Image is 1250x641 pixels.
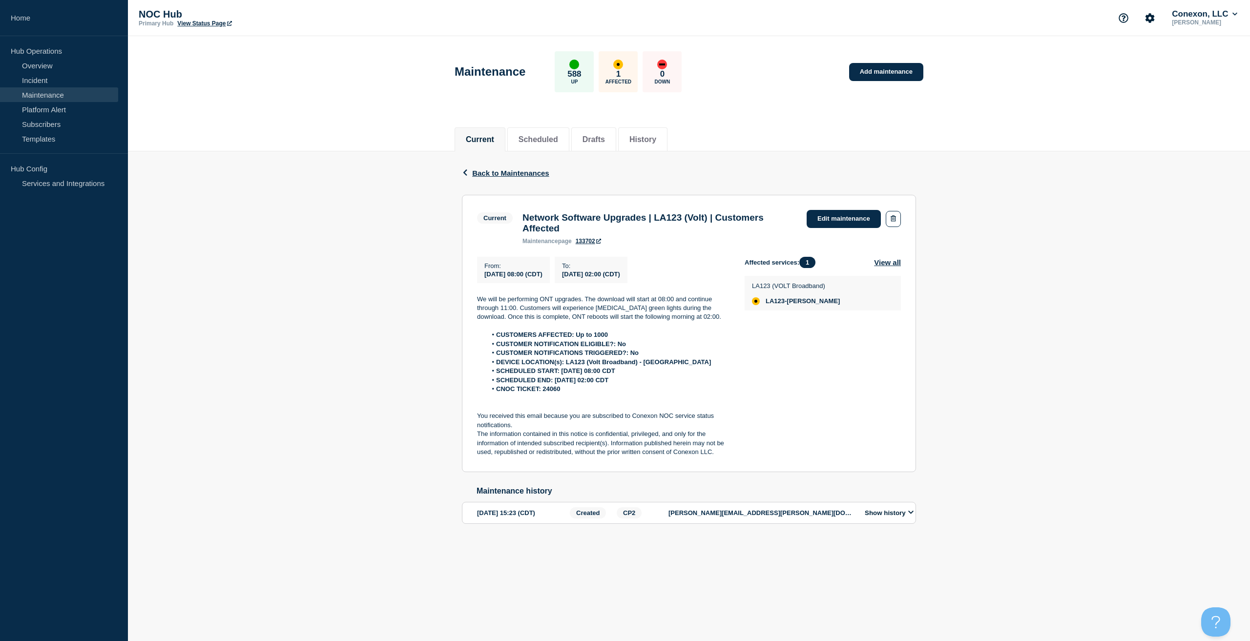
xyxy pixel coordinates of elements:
h3: Network Software Upgrades | LA123 (Volt) | Customers Affected [522,212,797,234]
span: Created [570,507,606,518]
a: 133702 [576,238,601,245]
p: From : [484,262,542,269]
span: LA123-[PERSON_NAME] [766,297,840,305]
span: [DATE] 02:00 (CDT) [562,270,620,278]
p: NOC Hub [139,9,334,20]
p: 588 [567,69,581,79]
p: 1 [616,69,621,79]
button: Scheduled [519,135,558,144]
h1: Maintenance [455,65,525,79]
div: affected [613,60,623,69]
span: Affected services: [745,257,820,268]
span: CP2 [617,507,642,518]
button: Back to Maintenances [462,169,549,177]
strong: CUSTOMER NOTIFICATIONS TRIGGERED?: No [496,349,639,356]
p: Up [571,79,578,84]
a: Add maintenance [849,63,923,81]
p: Affected [605,79,631,84]
strong: CUSTOMER NOTIFICATION ELIGIBLE?: No [496,340,626,348]
strong: SCHEDULED START: [DATE] 08:00 CDT [496,367,615,374]
iframe: Help Scout Beacon - Open [1201,607,1230,637]
button: Account settings [1140,8,1160,28]
strong: CNOC TICKET: 24060 [496,385,560,393]
p: page [522,238,572,245]
button: Support [1113,8,1134,28]
strong: DEVICE LOCATION(s): LA123 (Volt Broadband) - [GEOGRAPHIC_DATA] [496,358,711,366]
span: maintenance [522,238,558,245]
p: [PERSON_NAME][EMAIL_ADDRESS][PERSON_NAME][DOMAIN_NAME] [668,509,854,517]
button: Drafts [583,135,605,144]
span: 1 [799,257,815,268]
button: History [629,135,656,144]
button: Conexon, LLC [1170,9,1239,19]
span: Back to Maintenances [472,169,549,177]
p: Down [655,79,670,84]
p: To : [562,262,620,269]
a: View Status Page [177,20,231,27]
p: 0 [660,69,665,79]
strong: SCHEDULED END: [DATE] 02:00 CDT [496,376,608,384]
p: You received this email because you are subscribed to Conexon NOC service status notifications. [477,412,729,430]
div: [DATE] 15:23 (CDT) [477,507,567,518]
div: down [657,60,667,69]
p: [PERSON_NAME] [1170,19,1239,26]
div: up [569,60,579,69]
p: We will be performing ONT upgrades. The download will start at 08:00 and continue through 11:00. ... [477,295,729,322]
span: Current [477,212,513,224]
button: View all [874,257,901,268]
div: affected [752,297,760,305]
p: LA123 (VOLT Broadband) [752,282,840,289]
a: Edit maintenance [807,210,881,228]
button: Show history [862,509,917,517]
span: [DATE] 08:00 (CDT) [484,270,542,278]
p: The information contained in this notice is confidential, privileged, and only for the informatio... [477,430,729,456]
h2: Maintenance history [477,487,916,496]
p: Primary Hub [139,20,173,27]
strong: CUSTOMERS AFFECTED: Up to 1000 [496,331,608,338]
button: Current [466,135,494,144]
